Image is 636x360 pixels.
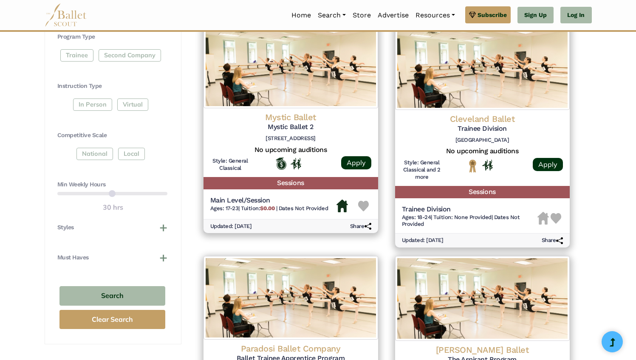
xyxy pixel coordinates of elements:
h6: | | [402,214,537,228]
button: Must Haves [57,253,167,262]
h5: Trainee Division [402,205,537,214]
span: Tuition: None Provided [433,214,491,220]
span: Tuition: [241,205,276,211]
img: Heart [551,213,561,224]
h6: Style: General Classical [210,157,251,172]
a: Home [288,6,314,24]
h6: | | [210,205,328,212]
span: Ages: 18-24 [402,214,431,220]
h4: Cleveland Ballet [402,113,563,124]
a: Search [314,6,349,24]
h6: Updated: [DATE] [210,223,252,230]
h4: Program Type [57,33,167,41]
img: In Person [482,160,493,171]
a: Log In [560,7,591,24]
h4: Instruction Type [57,82,167,90]
h6: [GEOGRAPHIC_DATA] [402,137,563,144]
img: Logo [395,25,570,110]
img: Housing Available [336,200,348,212]
span: Subscribe [478,10,507,20]
a: Apply [341,156,371,169]
h4: Styles [57,223,74,232]
h5: Trainee Division [402,124,563,133]
a: Sign Up [517,7,554,24]
b: $0.00 [260,205,274,211]
a: Store [349,6,374,24]
span: Dates Not Provided [279,205,328,211]
h6: Style: General Classical and 2 more [402,159,442,181]
a: Resources [412,6,458,24]
img: Logo [204,25,378,108]
img: In Person [291,158,301,169]
h5: Mystic Ballet 2 [210,123,371,132]
h4: Must Haves [57,253,89,262]
img: Logo [395,256,570,341]
a: Subscribe [465,6,511,23]
h5: No upcoming auditions [210,146,371,155]
h6: Updated: [DATE] [402,237,444,244]
span: Ages: 17-23 [210,205,239,211]
img: Logo [204,256,378,339]
img: Housing Unavailable [537,212,549,225]
h5: Main Level/Session [210,196,328,205]
h5: No upcoming auditions [402,147,563,156]
h4: Mystic Ballet [210,112,371,123]
h4: Competitive Scale [57,131,167,140]
img: Offers Scholarship [276,157,286,169]
button: Clear Search [59,310,165,329]
button: Search [59,286,165,306]
h6: Share [350,223,371,230]
a: Advertise [374,6,412,24]
h6: Share [542,237,563,244]
img: gem.svg [469,10,476,20]
h5: Sessions [395,186,570,198]
a: Apply [533,158,563,171]
h5: Sessions [204,177,378,189]
output: 30 hrs [103,202,123,213]
span: Dates Not Provided [402,214,520,228]
h4: Paradosi Ballet Company [210,343,371,354]
h4: Min Weekly Hours [57,180,167,189]
img: National [467,159,478,172]
h6: [STREET_ADDRESS] [210,135,371,142]
h4: [PERSON_NAME] Ballet [402,344,563,355]
img: Heart [358,201,369,211]
button: Styles [57,223,167,232]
